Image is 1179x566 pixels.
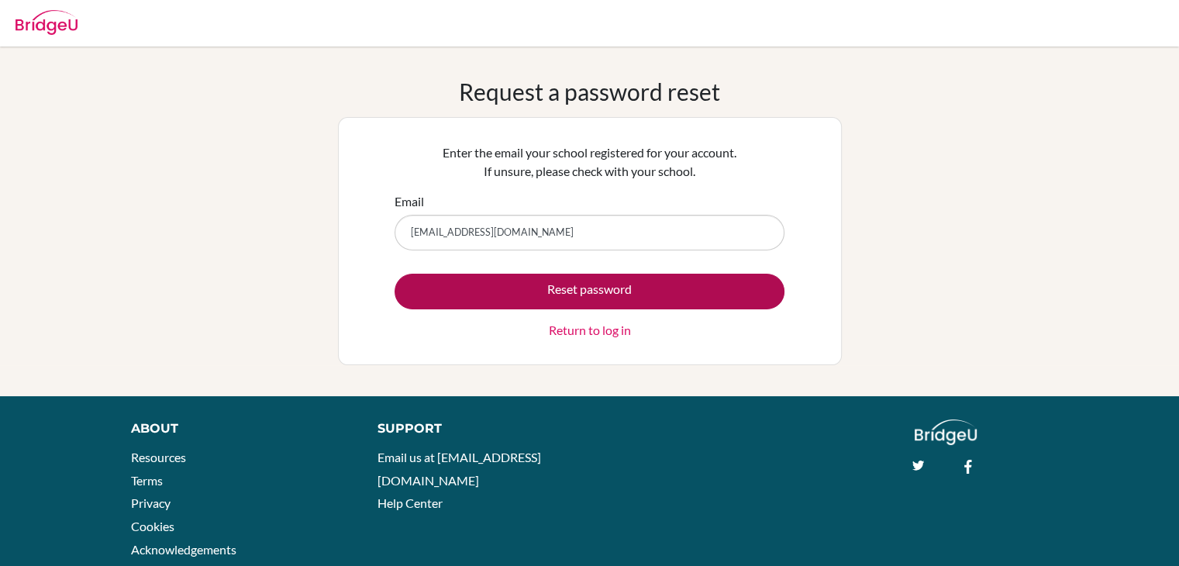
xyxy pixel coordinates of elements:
img: logo_white@2x-f4f0deed5e89b7ecb1c2cc34c3e3d731f90f0f143d5ea2071677605dd97b5244.png [915,419,977,445]
a: Resources [131,450,186,464]
a: Email us at [EMAIL_ADDRESS][DOMAIN_NAME] [377,450,541,488]
h1: Request a password reset [459,78,720,105]
p: Enter the email your school registered for your account. If unsure, please check with your school. [395,143,784,181]
a: Return to log in [549,321,631,340]
a: Privacy [131,495,171,510]
label: Email [395,192,424,211]
a: Cookies [131,519,174,533]
div: About [131,419,343,438]
button: Reset password [395,274,784,309]
a: Terms [131,473,163,488]
a: Help Center [377,495,443,510]
img: Bridge-U [16,10,78,35]
div: Support [377,419,573,438]
a: Acknowledgements [131,542,236,557]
